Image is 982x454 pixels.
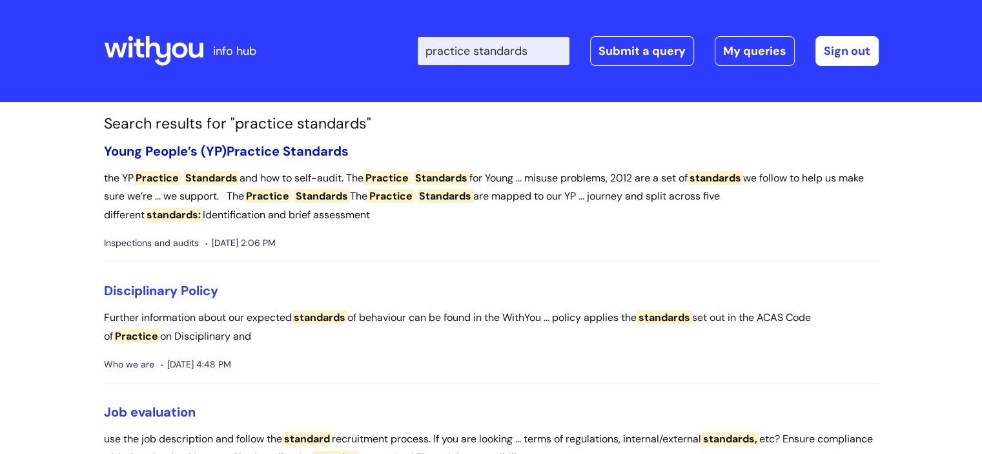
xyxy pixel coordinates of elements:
[104,356,154,373] span: Who we are
[688,171,743,185] span: standards
[183,171,240,185] span: Standards
[294,189,350,203] span: Standards
[113,329,160,343] span: Practice
[145,208,203,222] span: standards:
[161,356,231,373] span: [DATE] 4:48 PM
[104,115,879,133] h1: Search results for "practice standards"
[815,36,879,66] a: Sign out
[590,36,694,66] a: Submit a query
[244,189,291,203] span: Practice
[205,235,276,251] span: [DATE] 2:06 PM
[701,432,759,446] span: standards,
[104,143,349,160] a: Young People’s (YP)Practice Standards
[418,36,879,66] div: | -
[715,36,795,66] a: My queries
[104,235,199,251] span: Inspections and audits
[104,282,218,299] a: Disciplinary Policy
[104,404,196,420] a: Job evaluation
[418,37,569,65] input: Search
[637,311,692,324] span: standards
[367,189,414,203] span: Practice
[134,171,181,185] span: Practice
[283,143,349,160] span: Standards
[292,311,347,324] span: standards
[417,189,473,203] span: Standards
[104,309,879,346] p: Further information about our expected of behaviour can be found in the WithYou ... policy applie...
[104,169,879,225] p: the YP and how to self-audit. The for Young ... misuse problems, 2012 are a set of we follow to h...
[282,432,332,446] span: standard
[213,41,256,61] p: info hub
[227,143,280,160] span: Practice
[413,171,469,185] span: Standards
[363,171,411,185] span: Practice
